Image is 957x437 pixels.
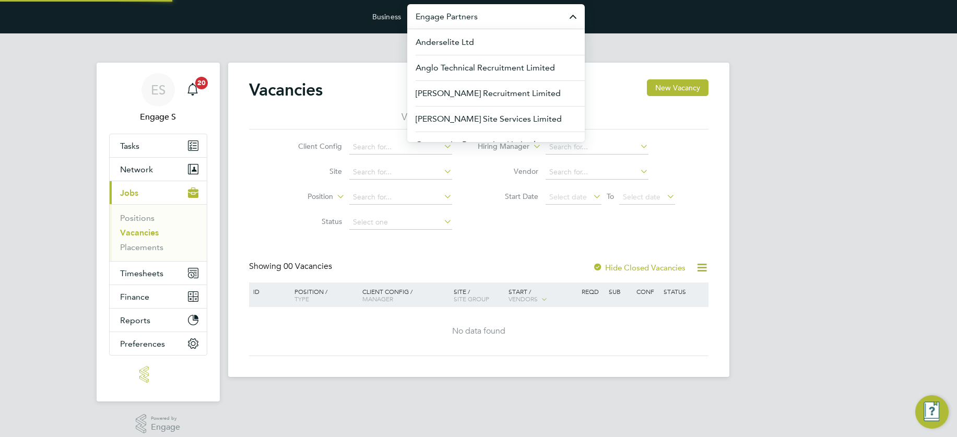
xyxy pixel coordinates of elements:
button: New Vacancy [647,79,708,96]
label: Status [282,217,342,226]
span: Powered by [151,414,180,423]
a: Powered byEngage [136,414,180,434]
span: Preferences [120,339,165,349]
label: Position [273,192,333,202]
span: ES [151,83,166,97]
input: Search for... [349,190,452,205]
div: Jobs [110,204,207,261]
span: 20 [195,77,208,89]
span: Network [120,164,153,174]
label: Vendor [478,167,538,176]
input: Select one [349,215,452,230]
span: Anderselite Ltd [416,36,474,49]
label: Business [372,12,401,21]
input: Search for... [349,165,452,180]
span: Engage S [109,111,207,123]
span: Vendors [509,294,538,303]
div: No data found [251,326,707,337]
a: ESEngage S [109,73,207,123]
label: Start Date [478,192,538,201]
span: Finance [120,292,149,302]
label: Client Config [282,141,342,151]
button: Network [110,158,207,181]
input: Search for... [349,140,452,155]
a: Positions [120,213,155,223]
span: Timesheets [120,268,163,278]
span: Site Group [454,294,489,303]
label: Hiring Manager [469,141,529,152]
a: Vacancies [120,228,159,238]
span: Jobs [120,188,138,198]
span: Select date [623,192,660,202]
span: Anglo Technical Recruitment Limited [416,62,555,74]
span: Tasks [120,141,139,151]
button: Timesheets [110,262,207,285]
span: [PERSON_NAME] Recruitment Limited [416,87,561,100]
button: Reports [110,309,207,332]
span: Manager [362,294,393,303]
div: Client Config / [360,282,451,308]
span: [PERSON_NAME] Site Services Limited [416,113,562,125]
button: Jobs [110,181,207,204]
div: ID [251,282,287,300]
button: Finance [110,285,207,308]
a: Placements [120,242,163,252]
span: 00 Vacancies [283,261,332,271]
span: Select date [549,192,587,202]
div: Sub [606,282,633,300]
div: Start / [506,282,579,309]
span: To [604,190,617,203]
span: Reports [120,315,150,325]
a: Tasks [110,134,207,157]
div: Position / [287,282,360,308]
div: Reqd [579,282,606,300]
div: Site / [451,282,506,308]
span: Type [294,294,309,303]
span: Engage [151,423,180,432]
div: Status [661,282,706,300]
input: Search for... [546,165,648,180]
button: Engage Resource Center [915,395,949,429]
div: Showing [249,261,334,272]
label: Site [282,167,342,176]
img: engage-logo-retina.png [139,366,177,383]
label: Hide Closed Vacancies [593,263,686,273]
h2: Vacancies [249,79,323,100]
input: Search for... [546,140,648,155]
nav: Main navigation [97,63,220,401]
li: Vacancies I follow [401,111,476,129]
button: Preferences [110,332,207,355]
span: Community Resourcing Limited [416,138,536,151]
a: Go to home page [109,366,207,383]
div: Conf [634,282,661,300]
a: 20 [182,73,203,107]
